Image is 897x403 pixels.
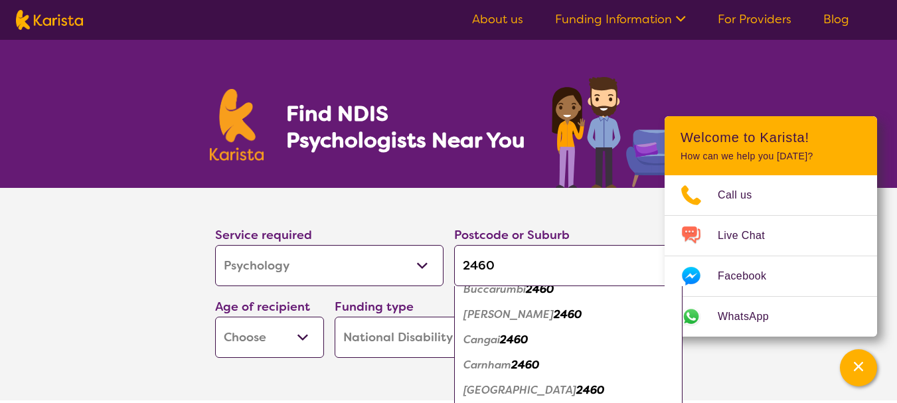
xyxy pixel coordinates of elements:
img: Karista logo [210,89,264,161]
input: Type [454,245,683,286]
em: 2460 [500,333,528,347]
span: Facebook [718,266,782,286]
span: Live Chat [718,226,781,246]
em: [GEOGRAPHIC_DATA] [463,383,576,397]
label: Age of recipient [215,299,310,315]
a: Web link opens in a new tab. [665,297,877,337]
em: 2460 [554,307,582,321]
em: Buccarumbi [463,282,526,296]
p: How can we help you [DATE]? [681,151,861,162]
em: 2460 [511,358,539,372]
h2: Welcome to Karista! [681,129,861,145]
em: [PERSON_NAME] [463,307,554,321]
label: Service required [215,227,312,243]
a: For Providers [718,11,791,27]
h1: Find NDIS Psychologists Near You [286,100,532,153]
div: Buccarumbi 2460 [461,277,676,302]
div: Calamia 2460 [461,302,676,327]
label: Funding type [335,299,414,315]
em: Cangai [463,333,500,347]
label: Postcode or Suburb [454,227,570,243]
ul: Choose channel [665,175,877,337]
img: Karista logo [16,10,83,30]
a: Funding Information [555,11,686,27]
div: Channel Menu [665,116,877,337]
em: 2460 [526,282,554,296]
button: Channel Menu [840,349,877,386]
span: WhatsApp [718,307,785,327]
div: Cangai 2460 [461,327,676,353]
a: Blog [823,11,849,27]
em: Carnham [463,358,511,372]
em: 2460 [576,383,604,397]
div: Carnham 2460 [461,353,676,378]
img: psychology [547,72,688,188]
span: Call us [718,185,768,205]
div: Carrs Creek 2460 [461,378,676,403]
a: About us [472,11,523,27]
